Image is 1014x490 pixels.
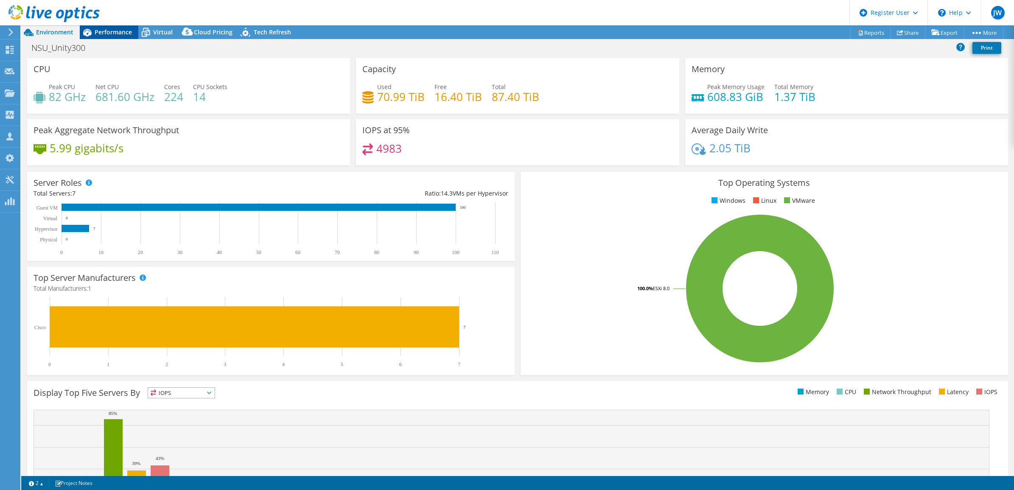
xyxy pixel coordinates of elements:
text: 110 [491,249,499,255]
span: CPU Sockets [193,83,227,91]
div: Ratio: VMs per Hypervisor [271,189,508,198]
text: 85% [109,411,117,416]
li: CPU [835,387,856,397]
li: VMware [782,196,815,205]
span: Cores [164,83,180,91]
span: Net CPU [95,83,119,91]
h4: Total Manufacturers: [34,284,508,293]
span: Environment [36,28,73,36]
h4: 224 [164,92,183,101]
a: More [964,26,1003,39]
text: 0 [66,237,68,241]
h4: 681.60 GHz [95,92,154,101]
text: 100 [460,205,466,210]
h3: Memory [692,64,725,74]
span: Total Memory [774,83,813,91]
text: 0 [66,216,68,220]
span: Total [492,83,506,91]
svg: \n [938,9,946,17]
text: 3 [224,361,226,367]
h4: 16.40 TiB [434,92,482,101]
text: 70 [335,249,340,255]
text: Hypervisor [35,226,58,232]
text: 20 [138,249,143,255]
a: Project Notes [49,478,98,488]
text: 90 [414,249,419,255]
span: 14.3 [441,189,453,197]
li: Network Throughput [862,387,931,397]
h3: Capacity [362,64,396,74]
text: Guest VM [36,205,58,211]
text: 30 [177,249,182,255]
text: Virtual [43,216,58,221]
text: Cisco [34,325,46,330]
text: 39% [132,461,140,466]
span: Used [377,83,392,91]
text: 80 [374,249,379,255]
h4: 1.37 TiB [774,92,815,101]
li: Memory [796,387,829,397]
text: 0 [48,361,51,367]
h1: NSU_Unity300 [28,43,98,53]
h3: Server Roles [34,178,82,188]
li: Windows [709,196,745,205]
a: 2 [23,478,49,488]
text: 1 [107,361,109,367]
span: IOPS [148,388,215,398]
h3: CPU [34,64,50,74]
li: Linux [751,196,776,205]
div: Total Servers: [34,189,271,198]
a: Export [925,26,964,39]
h3: Top Operating Systems [527,178,1002,188]
text: 6 [399,361,402,367]
span: Free [434,83,447,91]
text: 40 [217,249,222,255]
text: 100 [452,249,459,255]
h4: 14 [193,92,227,101]
h4: 87.40 TiB [492,92,539,101]
text: 43% [156,456,164,461]
a: Print [972,42,1001,54]
span: 1 [88,284,91,292]
h4: 4983 [376,144,402,153]
text: 0 [60,249,63,255]
text: 5 [341,361,343,367]
span: Performance [95,28,132,36]
text: 2 [165,361,168,367]
h4: 70.99 TiB [377,92,425,101]
text: 50 [256,249,261,255]
text: 7 [93,227,95,231]
a: Reports [850,26,891,39]
span: 7 [72,189,76,197]
a: Share [891,26,925,39]
span: JW [991,6,1005,20]
li: Latency [937,387,969,397]
span: Peak CPU [49,83,75,91]
tspan: ESXi 8.0 [653,285,669,291]
tspan: 100.0% [637,285,653,291]
text: 4 [282,361,285,367]
li: IOPS [974,387,997,397]
h4: 5.99 gigabits/s [50,143,123,153]
h3: Average Daily Write [692,126,768,135]
h3: Peak Aggregate Network Throughput [34,126,179,135]
text: Physical [40,237,57,243]
h4: 82 GHz [49,92,86,101]
span: Tech Refresh [254,28,291,36]
h4: 2.05 TiB [709,143,751,153]
span: Peak Memory Usage [707,83,765,91]
text: 10 [98,249,104,255]
text: 60 [295,249,300,255]
h4: 608.83 GiB [707,92,765,101]
text: 7 [463,325,466,330]
h3: Top Server Manufacturers [34,273,136,283]
span: Virtual [153,28,173,36]
span: Cloud Pricing [194,28,232,36]
h3: IOPS at 95% [362,126,410,135]
text: 7 [458,361,460,367]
